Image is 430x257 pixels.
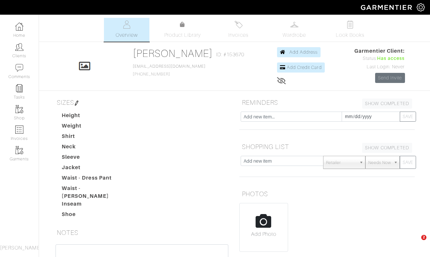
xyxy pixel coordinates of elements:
[400,112,416,122] button: SAVE
[234,20,243,29] img: orders-27d20c2124de7fd6de4e0e44c1d41de31381a507db9b33961299e4e07d508b8c.svg
[277,62,325,73] a: Add Credit Card
[133,64,206,69] a: [EMAIL_ADDRESS][DOMAIN_NAME]
[57,174,131,184] dt: Waist - Dress Pant
[354,63,405,71] div: Last Login: Never
[421,235,426,240] span: 2
[123,20,131,29] img: basicinfo-40fd8af6dae0f16599ec9e87c0ef1c0a1fdea2edbe929e3d69a839185d80c458.svg
[241,112,342,122] input: Add new item...
[57,184,131,200] dt: Waist - [PERSON_NAME]
[327,18,373,42] a: Look Books
[228,31,248,39] span: Invoices
[74,101,79,106] img: pen-cf24a1663064a2ec1b9c1bd2387e9de7a2fa800b781884d57f21acf72779bad2.png
[346,20,354,29] img: todo-9ac3debb85659649dc8f770b8b6100bb5dab4b48dedcbae339e5042a72dfd3cc.svg
[54,96,230,109] h5: SIZES
[239,96,415,109] h5: REMINDERS
[239,140,415,153] h5: SHOPPING LIST
[15,126,23,134] img: orders-icon-0abe47150d42831381b5fb84f609e132dff9fe21cb692f30cb5eec754e2cba89.png
[241,156,323,166] input: Add new item
[57,164,131,174] dt: Jacket
[362,99,412,109] a: SHOW COMPLETED
[54,226,230,239] h5: NOTES
[336,31,365,39] span: Look Books
[362,143,412,153] a: SHOW COMPLETED
[15,64,23,72] img: comment-icon-a0a6a9ef722e966f86d9cbdc48e553b5cf19dbc54f86b18d962a5391bc8f6eb6.png
[239,187,415,200] h5: PHOTOS
[57,112,131,122] dt: Height
[57,210,131,221] dt: Shoe
[417,3,425,11] img: gear-icon-white-bd11855cb880d31180b6d7d6211b90ccbf57a29d726f0c71d8c61bd08dd39cc2.png
[57,122,131,132] dt: Weight
[277,47,321,57] a: Add Address
[116,31,137,39] span: Overview
[160,21,205,39] a: Product Library
[216,18,261,42] a: Invoices
[408,235,424,250] iframe: Intercom live chat
[358,2,417,13] img: garmentier-logo-header-white-b43fb05a5012e4ada735d5af1a66efaba907eab6374d6393d1fbf88cb4ef424d.png
[375,73,405,83] a: Send Invite
[15,105,23,113] img: garments-icon-b7da505a4dc4fd61783c78ac3ca0ef83fa9d6f193b1c9dc38574b1d14d53ca28.png
[368,156,391,169] span: Needs Now
[104,18,149,42] a: Overview
[326,156,357,169] span: Retailer
[287,65,322,70] span: Add Credit Card
[216,51,244,59] span: ID: #153670
[290,20,298,29] img: wardrobe-487a4870c1b7c33e795ec22d11cfc2ed9d08956e64fb3008fe2437562e282088.svg
[164,31,201,39] span: Product Library
[57,153,131,164] dt: Sleeve
[15,43,23,51] img: clients-icon-6bae9207a08558b7cb47a8932f037763ab4055f8c8b6bfacd5dc20c3e0201464.png
[283,31,306,39] span: Wardrobe
[57,132,131,143] dt: Shirt
[377,55,405,62] span: Has access
[354,55,405,62] div: Status:
[289,49,318,55] span: Add Address
[272,18,317,42] a: Wardrobe
[15,22,23,31] img: dashboard-icon-dbcd8f5a0b271acd01030246c82b418ddd0df26cd7fceb0bd07c9910d44c42f6.png
[15,146,23,154] img: garments-icon-b7da505a4dc4fd61783c78ac3ca0ef83fa9d6f193b1c9dc38574b1d14d53ca28.png
[15,84,23,92] img: reminder-icon-8004d30b9f0a5d33ae49ab947aed9ed385cf756f9e5892f1edd6e32f2345188e.png
[57,200,131,210] dt: Inseam
[133,64,206,76] span: [PHONE_NUMBER]
[57,143,131,153] dt: Neck
[354,47,405,55] span: Garmentier Client:
[133,47,213,59] a: [PERSON_NAME]
[400,156,416,169] button: SAVE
